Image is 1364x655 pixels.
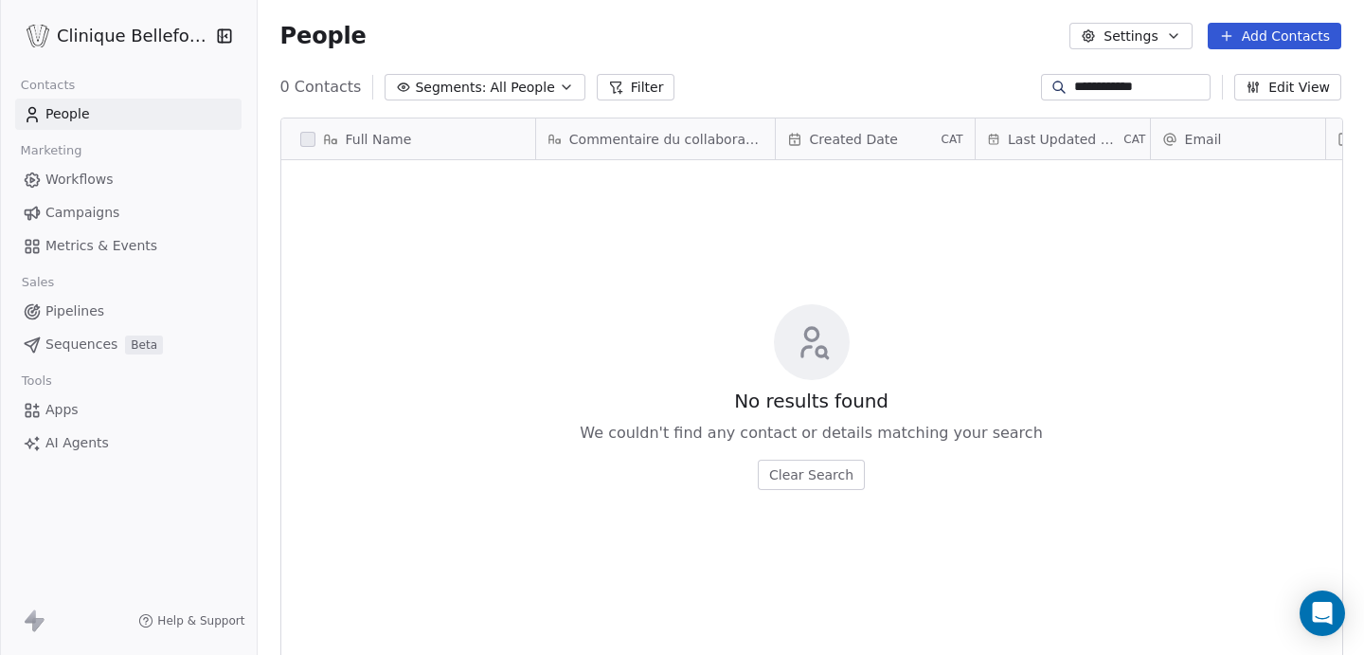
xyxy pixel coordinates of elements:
a: Workflows [15,164,242,195]
div: Open Intercom Messenger [1300,591,1345,636]
span: Campaigns [45,203,119,223]
span: People [45,104,90,124]
span: Help & Support [157,613,244,628]
button: Clear Search [758,460,865,490]
span: Tools [13,367,60,395]
span: 0 Contacts [280,76,362,99]
span: Last Updated Date [1008,130,1120,149]
span: AI Agents [45,433,109,453]
div: Commentaire du collaborateur [536,118,775,159]
span: Created Date [810,130,898,149]
span: We couldn't find any contact or details matching your search [580,422,1042,445]
span: Full Name [346,130,412,149]
span: All People [490,78,554,98]
span: People [280,22,367,50]
a: AI Agents [15,428,242,459]
a: People [15,99,242,130]
span: CAT [1123,132,1145,147]
button: Clinique Bellefontaine [23,20,203,52]
button: Add Contacts [1208,23,1341,49]
div: grid [281,160,536,649]
button: Settings [1069,23,1192,49]
span: Workflows [45,170,114,190]
span: Pipelines [45,301,104,321]
a: Help & Support [138,613,244,628]
div: Created DateCAT [776,118,975,159]
span: Marketing [12,136,90,165]
span: Commentaire du collaborateur [569,130,763,149]
img: Logo_Bellefontaine_Black.png [27,25,49,47]
div: Full Name [281,118,535,159]
a: Campaigns [15,197,242,228]
a: Metrics & Events [15,230,242,262]
span: Segments: [415,78,486,98]
span: Sales [13,268,63,297]
span: Contacts [12,71,83,100]
a: Apps [15,394,242,426]
span: Email [1185,130,1222,149]
span: Clinique Bellefontaine [57,24,211,48]
div: Email [1151,118,1325,159]
span: Beta [125,336,163,355]
div: Last Updated DateCAT [976,118,1150,159]
button: Filter [597,74,675,100]
span: Sequences [45,335,117,355]
span: Apps [45,400,79,420]
span: Metrics & Events [45,236,157,256]
span: CAT [941,132,962,147]
button: Edit View [1234,74,1341,100]
span: No results found [734,388,888,414]
a: Pipelines [15,296,242,327]
a: SequencesBeta [15,329,242,360]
